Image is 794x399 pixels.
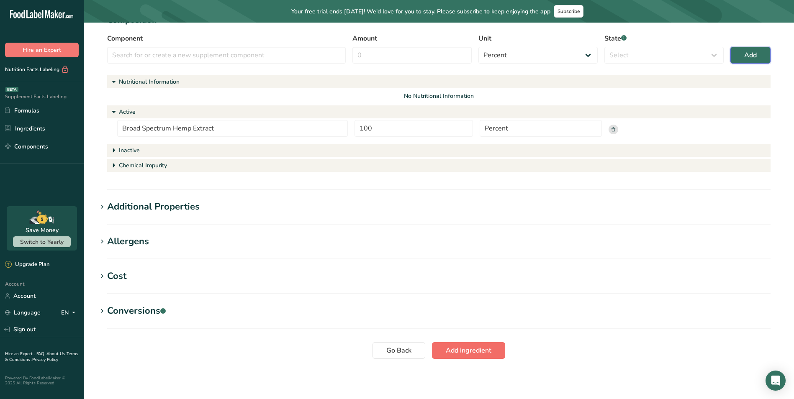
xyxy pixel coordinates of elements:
div: Chemical Impurity [119,161,167,170]
span: Add [744,50,757,60]
label: Component [107,33,346,43]
div: Additional Properties [107,200,200,214]
div: EN [61,308,79,318]
a: About Us . [46,351,67,357]
span: Switch to Yearly [20,238,64,246]
span: Your free trial ends [DATE]! We'd love for you to stay. Please subscribe to keep enjoying the app [291,7,550,16]
button: Add ingredient [432,342,505,359]
span: Subscribe [558,8,580,15]
button: Switch to Yearly [13,236,71,247]
input: Search for or create a new supplement component [107,47,346,64]
div: Powered By FoodLabelMaker © 2025 All Rights Reserved [5,376,79,386]
div: Nutritional Information [119,77,180,86]
a: Language [5,305,41,320]
button: Hire an Expert [5,43,79,57]
div: Inactive [119,146,140,155]
button: Add [730,47,771,64]
div: Allergens [107,235,149,248]
span: Add ingredient [446,345,491,356]
input: 0 [352,47,472,64]
div: Upgrade Plan [5,261,49,269]
label: State [604,33,724,43]
a: FAQ . [36,351,46,357]
label: Unit [478,33,598,43]
button: Go Back [373,342,425,359]
span: Go Back [386,345,411,356]
a: Privacy Policy [32,357,58,363]
div: No Nutritional Information [117,92,761,100]
div: BETA [5,87,18,92]
div: Active [119,107,136,116]
div: Save Money [26,226,59,235]
div: Cost [107,269,126,283]
div: Conversions [107,304,166,318]
label: Amount [352,33,472,43]
button: Subscribe [554,5,583,18]
a: Terms & Conditions . [5,351,78,363]
a: Hire an Expert . [5,351,35,357]
div: Open Intercom Messenger [766,371,786,391]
